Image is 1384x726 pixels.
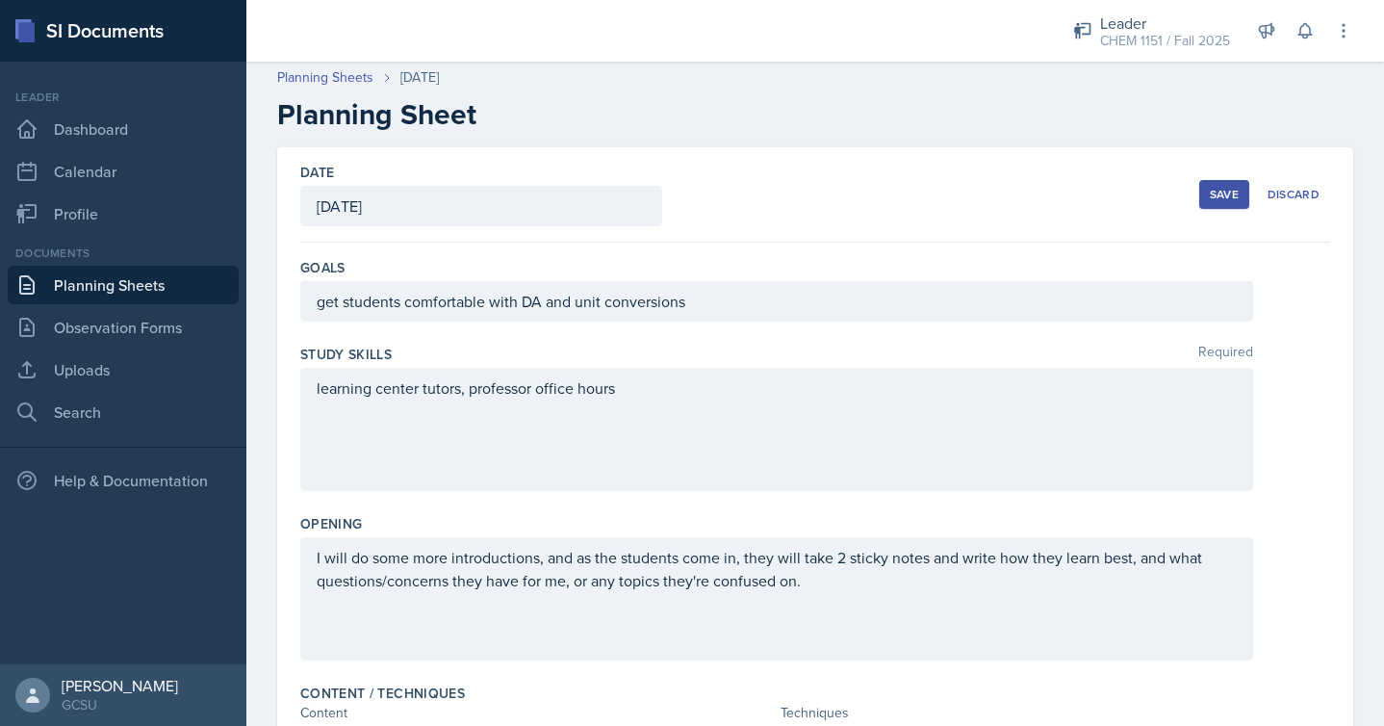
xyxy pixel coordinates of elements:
[317,290,1237,313] p: get students comfortable with DA and unit conversions
[1198,345,1253,364] span: Required
[1210,187,1239,202] div: Save
[62,695,178,714] div: GCSU
[8,393,239,431] a: Search
[8,308,239,347] a: Observation Forms
[277,67,373,88] a: Planning Sheets
[400,67,439,88] div: [DATE]
[8,110,239,148] a: Dashboard
[62,676,178,695] div: [PERSON_NAME]
[1100,31,1230,51] div: CHEM 1151 / Fall 2025
[781,703,1253,723] div: Techniques
[1268,187,1320,202] div: Discard
[8,152,239,191] a: Calendar
[8,350,239,389] a: Uploads
[8,461,239,500] div: Help & Documentation
[277,97,1353,132] h2: Planning Sheet
[300,703,773,723] div: Content
[8,266,239,304] a: Planning Sheets
[1257,180,1330,209] button: Discard
[8,194,239,233] a: Profile
[1100,12,1230,35] div: Leader
[300,345,392,364] label: Study Skills
[300,163,334,182] label: Date
[8,89,239,106] div: Leader
[317,546,1237,592] p: I will do some more introductions, and as the students come in, they will take 2 sticky notes and...
[300,684,465,703] label: Content / Techniques
[317,376,1237,400] p: learning center tutors, professor office hours
[8,245,239,262] div: Documents
[300,514,362,533] label: Opening
[1199,180,1249,209] button: Save
[300,258,346,277] label: Goals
